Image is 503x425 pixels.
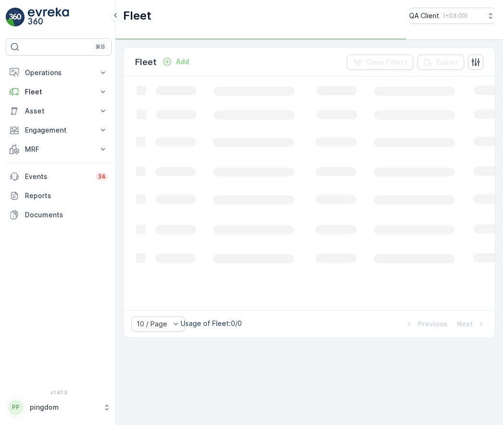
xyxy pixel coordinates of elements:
[6,397,112,417] button: PPpingdom
[25,106,92,116] p: Asset
[181,319,242,328] p: Usage of Fleet : 0/0
[457,319,473,329] p: Next
[417,55,464,70] button: Export
[6,8,25,27] img: logo
[176,57,189,67] p: Add
[123,8,151,23] p: Fleet
[25,125,92,135] p: Engagement
[30,403,98,412] p: pingdom
[6,186,112,205] a: Reports
[6,205,112,224] a: Documents
[409,8,495,24] button: QA Client(+03:00)
[418,319,447,329] p: Previous
[98,173,106,180] p: 34
[443,12,468,20] p: ( +03:00 )
[6,390,112,395] span: v 1.47.3
[6,167,112,186] a: Events34
[25,210,108,220] p: Documents
[8,400,23,415] div: PP
[135,56,157,69] p: Fleet
[456,318,487,330] button: Next
[409,11,439,21] p: QA Client
[28,8,69,27] img: logo_light-DOdMpM7g.png
[347,55,413,70] button: Clear Filters
[6,63,112,82] button: Operations
[25,145,92,154] p: MRF
[159,56,193,67] button: Add
[25,87,92,97] p: Fleet
[366,57,408,67] p: Clear Filters
[403,318,448,330] button: Previous
[436,57,458,67] p: Export
[25,172,90,181] p: Events
[25,191,108,201] p: Reports
[6,140,112,159] button: MRF
[25,68,92,78] p: Operations
[6,101,112,121] button: Asset
[6,121,112,140] button: Engagement
[95,43,105,51] p: ⌘B
[6,82,112,101] button: Fleet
